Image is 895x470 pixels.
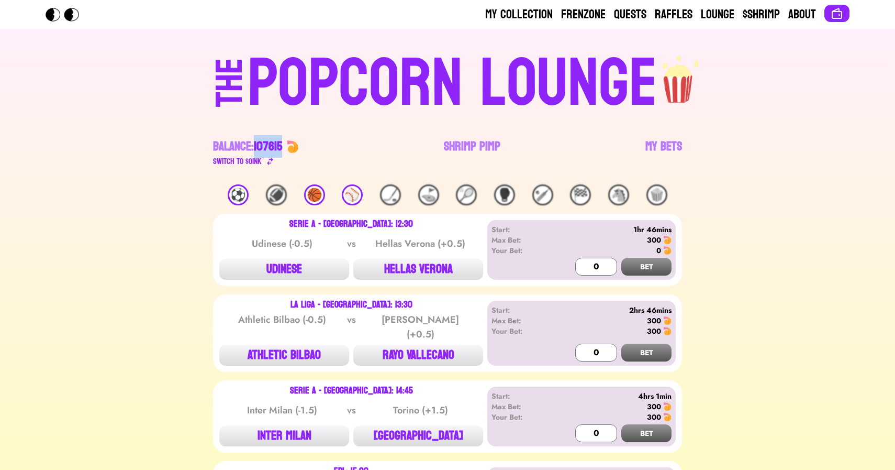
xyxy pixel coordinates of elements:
[353,425,483,446] button: [GEOGRAPHIC_DATA]
[367,312,473,342] div: [PERSON_NAME] (+0.5)
[228,184,249,205] div: ⚽️
[345,403,358,418] div: vs
[342,184,363,205] div: ⚾️
[701,6,734,23] a: Lounge
[46,8,87,21] img: Popcorn
[367,236,473,251] div: Hellas Verona (+0.5)
[125,46,770,117] a: THEPOPCORN LOUNGEpopcorn
[647,412,661,422] div: 300
[647,235,661,245] div: 300
[656,245,661,256] div: 0
[663,316,672,325] img: 🍤
[229,403,335,418] div: Inter Milan (-1.5)
[491,245,552,256] div: Your Bet:
[219,259,349,280] button: UDINESE
[491,305,552,315] div: Start:
[608,184,629,205] div: 🐴
[286,140,299,153] img: 🍤
[532,184,553,205] div: 🏏
[444,138,500,168] a: Shrimp Pimp
[353,345,483,366] button: RAYO VALLECANO
[491,224,552,235] div: Start:
[213,155,262,168] div: Switch to $ OINK
[663,413,672,421] img: 🍤
[345,312,358,342] div: vs
[621,258,672,276] button: BET
[491,315,552,326] div: Max Bet:
[304,184,325,205] div: 🏀
[647,401,661,412] div: 300
[657,46,700,105] img: popcorn
[663,246,672,255] img: 🍤
[663,402,672,411] img: 🍤
[345,236,358,251] div: vs
[491,235,552,245] div: Max Bet:
[491,391,552,401] div: Start:
[570,184,591,205] div: 🏁
[290,387,413,395] div: Serie A - [GEOGRAPHIC_DATA]: 14:45
[456,184,477,205] div: 🎾
[645,138,682,168] a: My Bets
[248,50,657,117] div: POPCORN LOUNGE
[219,345,349,366] button: ATHLETIC BILBAO
[353,259,483,280] button: HELLAS VERONA
[552,305,672,315] div: 2hrs 46mins
[290,301,412,309] div: La Liga - [GEOGRAPHIC_DATA]: 13:30
[646,184,667,205] div: 🍿
[655,6,692,23] a: Raffles
[229,312,335,342] div: Athletic Bilbao (-0.5)
[663,327,672,335] img: 🍤
[491,412,552,422] div: Your Bet:
[663,236,672,244] img: 🍤
[367,403,473,418] div: Torino (+1.5)
[621,344,672,362] button: BET
[491,326,552,336] div: Your Bet:
[213,138,282,155] div: Balance:
[621,424,672,442] button: BET
[552,391,672,401] div: 4hrs 1min
[831,7,843,20] img: Connect wallet
[219,425,349,446] button: INTER MILAN
[647,315,661,326] div: 300
[614,6,646,23] a: Quests
[485,6,553,23] a: My Collection
[289,220,413,228] div: Serie A - [GEOGRAPHIC_DATA]: 12:30
[254,135,282,158] span: 107615
[491,401,552,412] div: Max Bet:
[418,184,439,205] div: ⛳️
[552,224,672,235] div: 1hr 46mins
[380,184,401,205] div: 🏒
[494,184,515,205] div: 🥊
[211,58,249,128] div: THE
[266,184,287,205] div: 🏈
[229,236,335,251] div: Udinese (-0.5)
[561,6,606,23] a: Frenzone
[788,6,816,23] a: About
[647,326,661,336] div: 300
[743,6,780,23] a: $Shrimp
